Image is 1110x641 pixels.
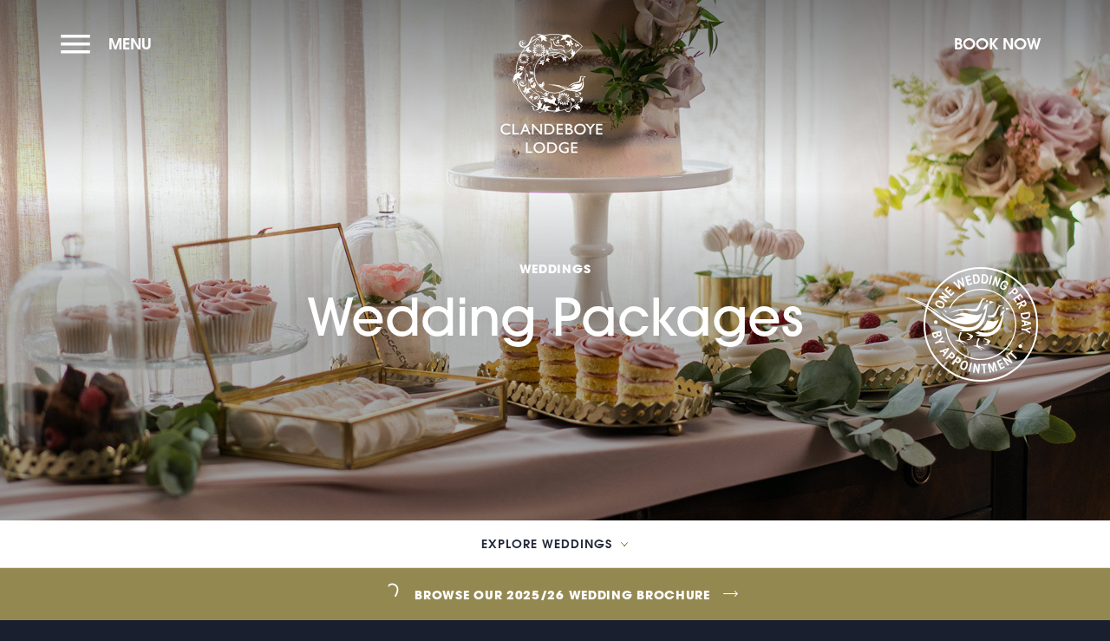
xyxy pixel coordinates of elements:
[307,181,803,349] h1: Wedding Packages
[499,34,604,155] img: Clandeboye Lodge
[481,538,612,550] span: Explore Weddings
[108,34,152,54] span: Menu
[307,260,803,277] span: Weddings
[61,25,160,62] button: Menu
[945,25,1049,62] button: Book Now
